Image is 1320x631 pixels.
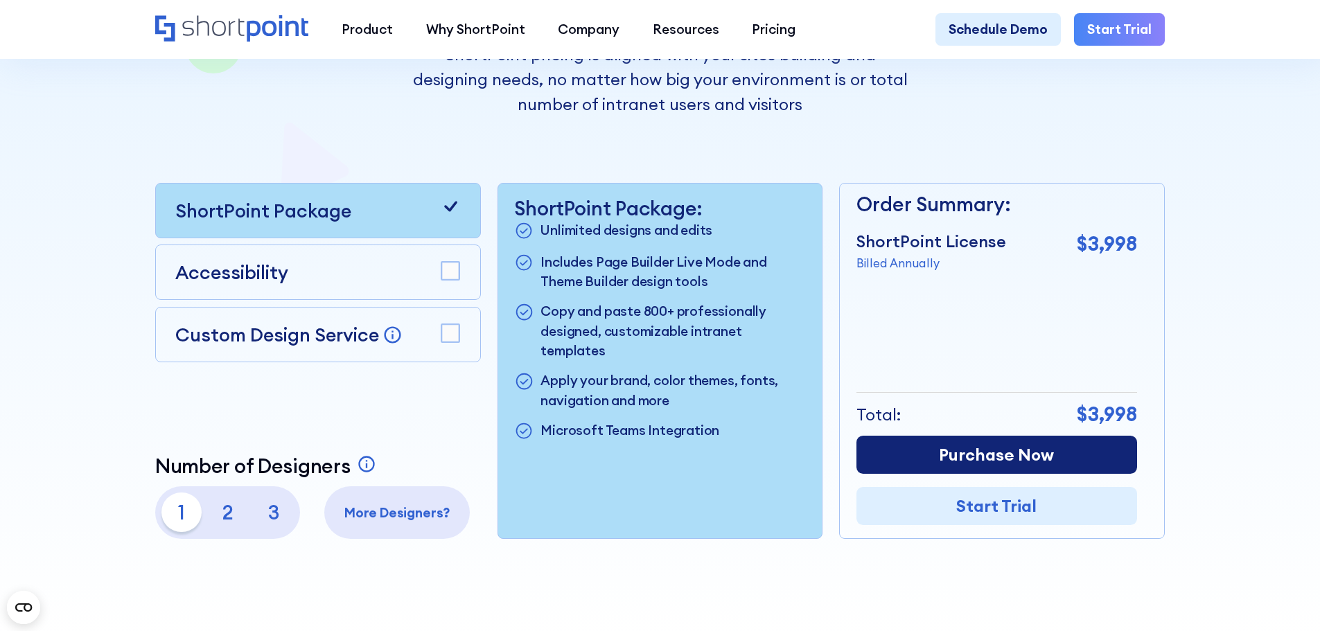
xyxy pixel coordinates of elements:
p: 3 [254,492,294,532]
p: ShortPoint pricing is aligned with your sites building and designing needs, no matter how big you... [412,42,907,116]
div: Company [558,19,619,39]
p: ShortPoint Package: [514,197,805,220]
a: Company [541,13,636,46]
p: $3,998 [1077,229,1137,259]
p: Includes Page Builder Live Mode and Theme Builder design tools [540,252,805,292]
iframe: Chat Widget [1071,470,1320,631]
p: Unlimited designs and edits [540,220,712,242]
div: Product [342,19,393,39]
p: Apply your brand, color themes, fonts, navigation and more [540,371,805,410]
p: Number of Designers [155,454,351,478]
a: Why ShortPoint [410,13,542,46]
a: Pricing [736,13,813,46]
button: Open CMP widget [7,591,40,624]
p: 1 [161,492,201,532]
p: Copy and paste 800+ professionally designed, customizable intranet templates [540,301,805,361]
p: $3,998 [1077,400,1137,429]
a: Start Trial [1074,13,1165,46]
p: Order Summary: [856,190,1137,220]
div: Why ShortPoint [426,19,525,39]
p: Total: [856,402,901,427]
p: Billed Annually [856,254,1006,272]
p: 2 [208,492,247,532]
a: Product [325,13,410,46]
a: Start Trial [856,487,1137,525]
a: Schedule Demo [935,13,1061,46]
a: Home [155,15,308,44]
a: Purchase Now [856,436,1137,474]
a: Number of Designers [155,454,380,478]
a: Resources [636,13,736,46]
p: Custom Design Service [175,323,379,346]
div: Pricing [752,19,795,39]
p: ShortPoint Package [175,197,351,224]
div: Resources [653,19,719,39]
p: Accessibility [175,258,288,286]
p: Microsoft Teams Integration [540,420,719,443]
p: ShortPoint License [856,229,1006,254]
p: More Designers? [331,503,464,523]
